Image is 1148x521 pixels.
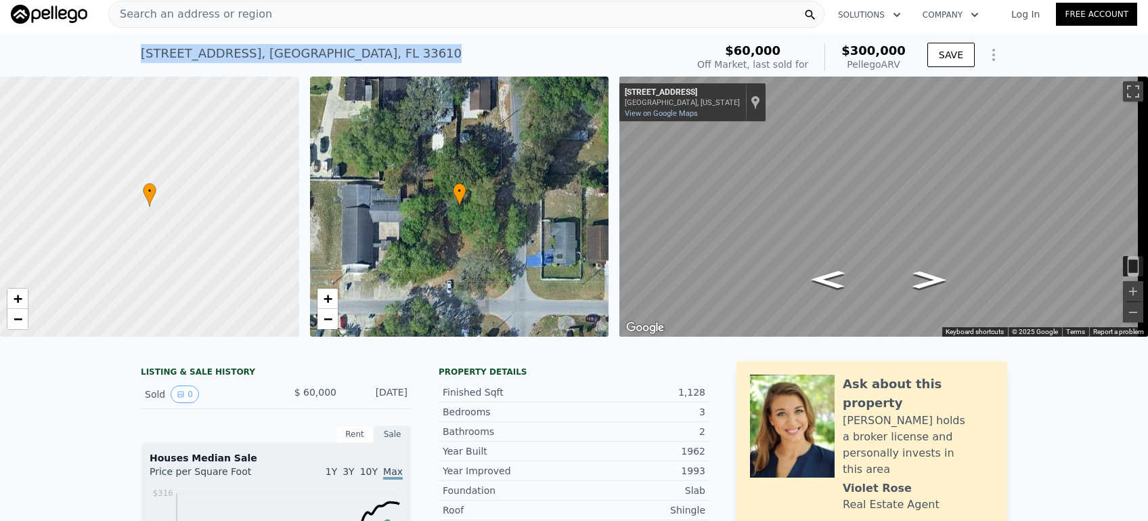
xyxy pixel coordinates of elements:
[841,43,906,58] span: $300,000
[574,385,705,399] div: 1,128
[1012,328,1058,335] span: © 2025 Google
[443,385,574,399] div: Finished Sqft
[797,266,858,292] path: Go South, N 17th St
[1123,281,1143,301] button: Zoom in
[574,464,705,478] div: 1993
[574,503,705,517] div: Shingle
[443,405,574,419] div: Bedrooms
[927,43,975,67] button: SAVE
[619,77,1148,337] div: Street View
[574,484,705,497] div: Slab
[326,466,337,477] span: 1Y
[317,289,338,309] a: Zoom in
[623,319,667,337] img: Google
[443,425,574,438] div: Bathrooms
[143,183,156,207] div: •
[453,185,466,197] span: •
[150,451,403,465] div: Houses Median Sale
[623,319,667,337] a: Open this area in Google Maps (opens a new window)
[725,43,780,58] span: $60,000
[360,466,378,477] span: 10Y
[14,290,22,307] span: +
[995,7,1056,21] a: Log In
[980,41,1007,68] button: Show Options
[152,488,173,498] tspan: $316
[7,289,28,309] a: Zoom in
[143,185,156,197] span: •
[843,480,912,497] div: Violet Rose
[443,444,574,458] div: Year Built
[843,497,940,513] div: Real Estate Agent
[109,6,272,22] span: Search an address or region
[343,466,354,477] span: 3Y
[912,3,990,27] button: Company
[619,77,1148,337] div: Map
[141,44,462,63] div: [STREET_ADDRESS] , [GEOGRAPHIC_DATA] , FL 33610
[317,309,338,329] a: Zoom out
[574,444,705,458] div: 1962
[697,58,808,71] div: Off Market, last sold for
[171,385,199,403] button: View historical data
[574,405,705,419] div: 3
[439,367,709,377] div: Property details
[453,183,466,207] div: •
[14,310,22,327] span: −
[323,310,332,327] span: −
[827,3,912,27] button: Solutions
[294,387,336,398] span: $ 60,000
[1123,256,1143,276] button: Toggle motion tracking
[843,375,994,413] div: Ask about this property
[347,385,407,403] div: [DATE]
[141,367,412,380] div: LISTING & SALE HISTORY
[336,425,374,443] div: Rent
[946,327,1004,337] button: Keyboard shortcuts
[1066,328,1085,335] a: Terms (opens in new tab)
[443,484,574,497] div: Foundation
[625,109,698,118] a: View on Google Maps
[7,309,28,329] a: Zoom out
[374,425,412,443] div: Sale
[150,465,276,486] div: Price per Square Foot
[625,87,740,98] div: [STREET_ADDRESS]
[1056,3,1137,26] a: Free Account
[574,425,705,438] div: 2
[443,464,574,478] div: Year Improved
[625,98,740,107] div: [GEOGRAPHIC_DATA], [US_STATE]
[751,95,760,110] a: Show location on map
[383,466,403,480] span: Max
[1123,302,1143,322] button: Zoom out
[1123,81,1143,102] button: Toggle fullscreen view
[11,5,87,24] img: Pellego
[1093,328,1144,335] a: Report a problem
[841,58,906,71] div: Pellego ARV
[443,503,574,517] div: Roof
[898,267,960,293] path: Go North, N 17th St
[843,413,994,478] div: [PERSON_NAME] holds a broker license and personally invests in this area
[323,290,332,307] span: +
[145,385,265,403] div: Sold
